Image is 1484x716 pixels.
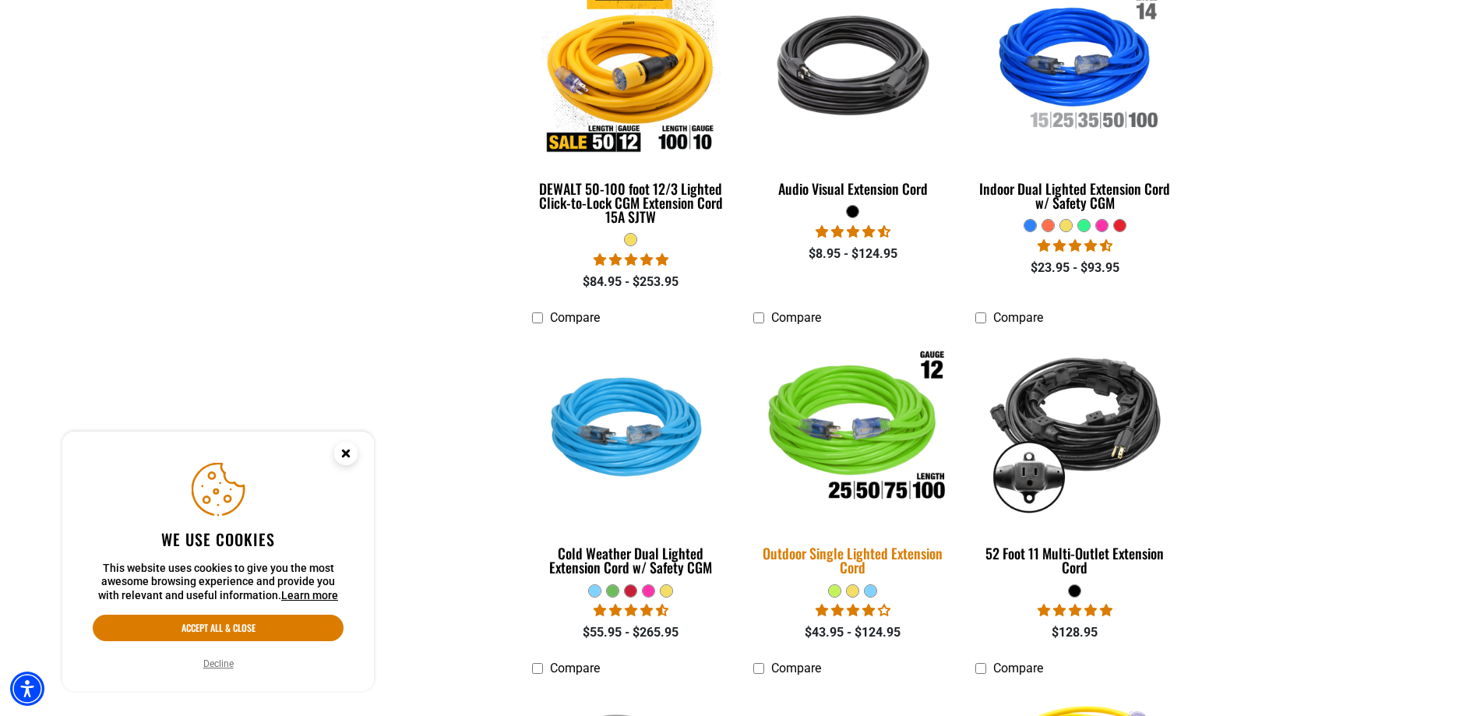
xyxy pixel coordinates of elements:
div: Audio Visual Extension Cord [753,182,952,196]
span: Compare [771,310,821,325]
button: Close this option [318,432,374,480]
a: Light Blue Cold Weather Dual Lighted Extension Cord w/ Safety CGM [532,333,731,584]
button: Decline [199,656,238,672]
a: black 52 Foot 11 Multi-Outlet Extension Cord [975,333,1174,584]
a: This website uses cookies to give you the most awesome browsing experience and provide you with r... [281,589,338,601]
p: This website uses cookies to give you the most awesome browsing experience and provide you with r... [93,562,344,603]
span: Compare [550,310,600,325]
button: Accept all & close [93,615,344,641]
img: black [977,340,1173,520]
div: $8.95 - $124.95 [753,245,952,263]
div: $23.95 - $93.95 [975,259,1174,277]
img: Outdoor Single Lighted Extension Cord [744,330,962,530]
div: Outdoor Single Lighted Extension Cord [753,546,952,574]
div: Accessibility Menu [10,672,44,706]
span: 4.00 stars [816,603,890,618]
div: Indoor Dual Lighted Extension Cord w/ Safety CGM [975,182,1174,210]
a: Outdoor Single Lighted Extension Cord Outdoor Single Lighted Extension Cord [753,333,952,584]
span: Compare [771,661,821,675]
div: Cold Weather Dual Lighted Extension Cord w/ Safety CGM [532,546,731,574]
div: $84.95 - $253.95 [532,273,731,291]
div: $128.95 [975,623,1174,642]
div: 52 Foot 11 Multi-Outlet Extension Cord [975,546,1174,574]
div: $55.95 - $265.95 [532,623,731,642]
div: $43.95 - $124.95 [753,623,952,642]
span: 4.62 stars [594,603,668,618]
span: Compare [993,661,1043,675]
span: 4.70 stars [816,224,890,239]
span: 4.95 stars [1038,603,1112,618]
span: Compare [550,661,600,675]
div: DEWALT 50-100 foot 12/3 Lighted Click-to-Lock CGM Extension Cord 15A SJTW [532,182,731,224]
h2: We use cookies [93,529,344,549]
span: Compare [993,310,1043,325]
span: 4.40 stars [1038,238,1112,253]
aside: Cookie Consent [62,432,374,692]
img: Light Blue [533,340,729,520]
span: 4.84 stars [594,252,668,267]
